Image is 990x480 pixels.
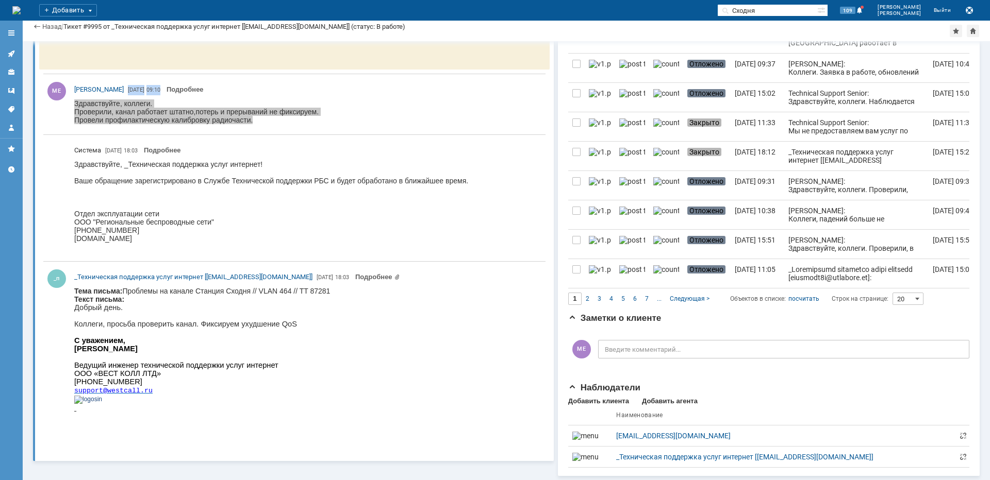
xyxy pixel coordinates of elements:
[730,293,888,305] i: Строк на странице:
[817,5,828,14] span: Расширенный поиск
[731,112,784,141] a: [DATE] 11:33
[3,119,20,136] a: Мой профиль
[105,147,122,154] span: [DATE]
[687,118,721,127] span: Закрыто
[731,54,784,82] a: [DATE] 09:37
[616,432,953,440] div: [EMAIL_ADDRESS][DOMAIN_NAME]
[933,236,973,244] div: [DATE] 15:51
[612,405,957,425] th: Наименование
[33,83,66,91] span: westcall
[967,25,979,37] div: Сделать домашней страницей
[609,295,613,302] span: 4
[735,177,775,185] div: [DATE] 09:31
[653,207,679,215] img: counter.png
[62,22,63,30] div: |
[788,148,925,370] div: _Техническая поддержка услуг интернет [[EMAIL_ADDRESS][DOMAIN_NAME]]: Коллеги, доступ организовыв...
[653,148,679,156] img: counter.png
[29,100,33,108] span: @
[615,259,649,288] a: post ticket.png
[788,118,925,143] div: Technical Support Senior: Мы не предоставляем вам услуг по данному адресу или с данным влан.
[653,118,679,127] img: counter.png
[653,60,679,68] img: counter.png
[568,397,629,405] div: Добавить клиента
[128,87,144,93] span: [DATE]
[589,89,611,97] img: v1.png
[784,259,929,288] a: _Loremipsumd sitametco adipi elitsedd [eiusmodt8i@utlabore.et]: Dolorema aliquaenimadm, veniamqu ...
[784,200,929,229] a: [PERSON_NAME]: Коллеги, падений больше не фиксировали. Длинный пинг ниже
[683,171,731,200] a: Отложено
[589,236,611,244] img: v1.png
[683,200,731,229] a: Отложено
[735,207,775,215] div: [DATE] 10:38
[735,236,775,244] div: [DATE] 15:51
[784,112,929,141] a: Technical Support Senior: Мы не предоставляем вам услуг по данному адресу или с данным влан.
[645,295,649,302] span: 7
[615,171,649,200] a: post ticket.png
[585,112,615,141] a: v1.png
[74,146,101,154] span: Система
[66,252,70,260] span: .
[74,273,312,281] span: _Техническая поддержка услуг интернет [[EMAIL_ADDRESS][DOMAIN_NAME]]
[683,112,731,141] a: Закрыто
[933,89,973,97] div: [DATE] 15:02
[589,148,611,156] img: v1.png
[33,100,66,108] span: westcall
[653,236,679,244] img: counter.png
[784,54,929,82] a: [PERSON_NAME]: Коллеги. Заявка в работе, обновлений пока нет, при поступлении новой информации, д...
[568,313,662,323] span: Заметки о клиенте
[670,295,709,302] span: Следующая >
[33,252,66,260] span: westcall
[74,272,312,282] a: _Техническая поддержка услуг интернет [[EMAIL_ADDRESS][DOMAIN_NAME]]
[687,89,725,97] span: Отложено
[572,432,608,440] a: menu client.png
[12,6,21,14] img: logo
[66,83,70,91] span: .
[933,118,973,127] div: [DATE] 11:33
[70,83,78,91] span: ru
[653,89,679,97] img: counter.png
[788,89,925,147] div: Technical Support Senior: Здравствуйте, коллеги. Наблюдается авария на промежуточном узле транспо...
[788,177,925,210] div: [PERSON_NAME]: Здравствуйте, коллеги. Проверили, канал работает штатно,потерь и прерываний не фик...
[598,295,601,302] span: 3
[788,60,925,93] div: [PERSON_NAME]: Коллеги. Заявка в работе, обновлений пока нет, при поступлении новой информации, д...
[619,89,645,97] img: post ticket.png
[3,45,20,62] a: Активности
[70,252,78,260] span: ru
[950,25,962,37] div: Добавить в избранное
[589,60,611,68] img: v1.png
[619,236,645,244] img: post ticket.png
[649,230,683,259] a: counter.png
[933,60,973,68] div: [DATE] 10:49
[784,171,929,200] a: [PERSON_NAME]: Здравствуйте, коллеги. Проверили, канал работает штатно,потерь и прерываний не фик...
[585,83,615,112] a: v1.png
[585,230,615,259] a: v1.png
[615,54,649,82] a: post ticket.png
[42,23,62,30] a: Назад
[616,453,953,461] div: _Техническая поддержка услуг интернет [[EMAIL_ADDRESS][DOMAIN_NAME]]
[788,236,925,294] div: [PERSON_NAME]: Здравствуйте, коллеги. Проверили, в настоящий момент канал работает штатно. На зап...
[568,383,640,392] span: Наблюдатели
[731,259,784,288] a: [DATE] 11:05
[615,83,649,112] a: post ticket.png
[167,85,204,93] a: Подробнее
[615,230,649,259] a: post ticket.png
[589,207,611,215] img: v1.png
[144,146,181,154] a: Подробнее
[619,265,645,273] img: post ticket.png
[589,177,611,185] img: v1.png
[585,259,615,288] a: v1.png
[589,118,611,127] img: v1.png
[615,142,649,170] a: post ticket.png
[29,252,33,260] span: @
[649,54,683,82] a: counter.png
[3,82,20,99] a: Шаблоны комментариев
[933,177,973,185] div: [DATE] 09:31
[784,83,929,112] a: Technical Support Senior: Здравствуйте, коллеги. Наблюдается авария на промежуточном узле транспо...
[735,265,775,273] div: [DATE] 11:05
[66,100,70,108] span: .
[146,87,160,93] span: 09:10
[586,295,589,302] span: 2
[683,54,731,82] a: Отложено
[933,207,973,215] div: [DATE] 09:46
[74,85,124,93] span: [PERSON_NAME]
